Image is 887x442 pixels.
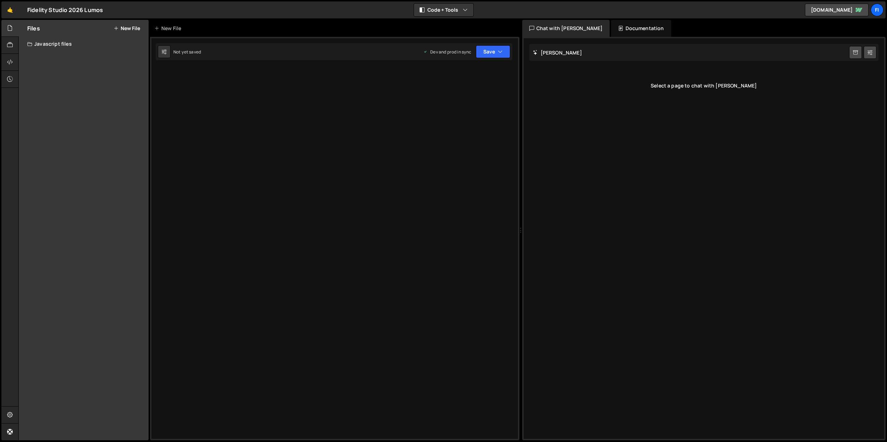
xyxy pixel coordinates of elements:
[476,45,510,58] button: Save
[27,24,40,32] h2: Files
[173,49,201,55] div: Not yet saved
[1,1,19,18] a: 🤙
[611,20,671,37] div: Documentation
[154,25,184,32] div: New File
[27,6,103,14] div: Fidelity Studio 2026 Lumos
[805,4,869,16] a: [DOMAIN_NAME]
[522,20,610,37] div: Chat with [PERSON_NAME]
[423,49,471,55] div: Dev and prod in sync
[533,49,582,56] h2: [PERSON_NAME]
[19,37,149,51] div: Javascript files
[114,25,140,31] button: New File
[529,72,879,100] div: Select a page to chat with [PERSON_NAME]
[871,4,883,16] a: Fi
[414,4,473,16] button: Code + Tools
